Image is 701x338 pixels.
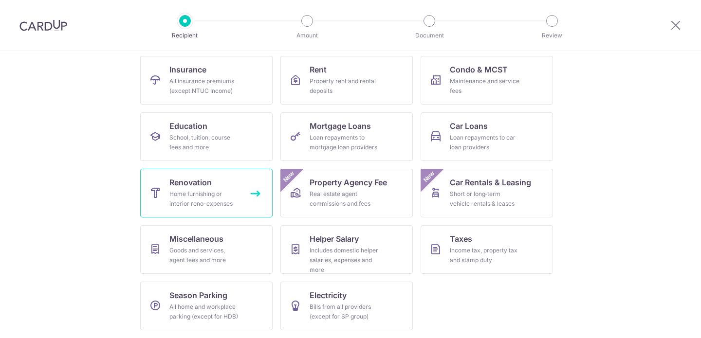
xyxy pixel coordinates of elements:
[271,31,343,40] p: Amount
[393,31,465,40] p: Document
[19,19,67,31] img: CardUp
[169,120,207,132] span: Education
[450,120,488,132] span: Car Loans
[169,246,240,265] div: Goods and services, agent fees and more
[421,169,437,185] span: New
[280,169,413,217] a: Property Agency FeeReal estate agent commissions and feesNew
[421,56,553,105] a: Condo & MCSTMaintenance and service fees
[140,282,273,330] a: Season ParkingAll home and workplace parking (except for HDB)
[280,282,413,330] a: ElectricityBills from all providers (except for SP group)
[450,233,472,245] span: Taxes
[169,302,240,321] div: All home and workplace parking (except for HDB)
[140,169,273,217] a: RenovationHome furnishing or interior reno-expenses
[310,64,327,75] span: Rent
[421,169,553,217] a: Car Rentals & LeasingShort or long‑term vehicle rentals & leasesNew
[149,31,221,40] p: Recipient
[516,31,588,40] p: Review
[450,76,520,96] div: Maintenance and service fees
[310,76,380,96] div: Property rent and rental deposits
[450,189,520,209] div: Short or long‑term vehicle rentals & leases
[140,225,273,274] a: MiscellaneousGoods and services, agent fees and more
[280,112,413,161] a: Mortgage LoansLoan repayments to mortgage loan providers
[140,112,273,161] a: EducationSchool, tuition, course fees and more
[310,189,380,209] div: Real estate agent commissions and fees
[310,177,387,188] span: Property Agency Fee
[169,177,212,188] span: Renovation
[169,289,227,301] span: Season Parking
[450,177,531,188] span: Car Rentals & Leasing
[169,133,240,152] div: School, tuition, course fees and more
[310,246,380,275] div: Includes domestic helper salaries, expenses and more
[169,233,223,245] span: Miscellaneous
[169,64,206,75] span: Insurance
[310,233,359,245] span: Helper Salary
[450,64,508,75] span: Condo & MCST
[169,189,240,209] div: Home furnishing or interior reno-expenses
[421,112,553,161] a: Car LoansLoan repayments to car loan providers
[280,56,413,105] a: RentProperty rent and rental deposits
[169,76,240,96] div: All insurance premiums (except NTUC Income)
[280,225,413,274] a: Helper SalaryIncludes domestic helper salaries, expenses and more
[310,289,347,301] span: Electricity
[450,246,520,265] div: Income tax, property tax and stamp duty
[310,120,371,132] span: Mortgage Loans
[281,169,297,185] span: New
[450,133,520,152] div: Loan repayments to car loan providers
[310,133,380,152] div: Loan repayments to mortgage loan providers
[140,56,273,105] a: InsuranceAll insurance premiums (except NTUC Income)
[421,225,553,274] a: TaxesIncome tax, property tax and stamp duty
[310,302,380,321] div: Bills from all providers (except for SP group)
